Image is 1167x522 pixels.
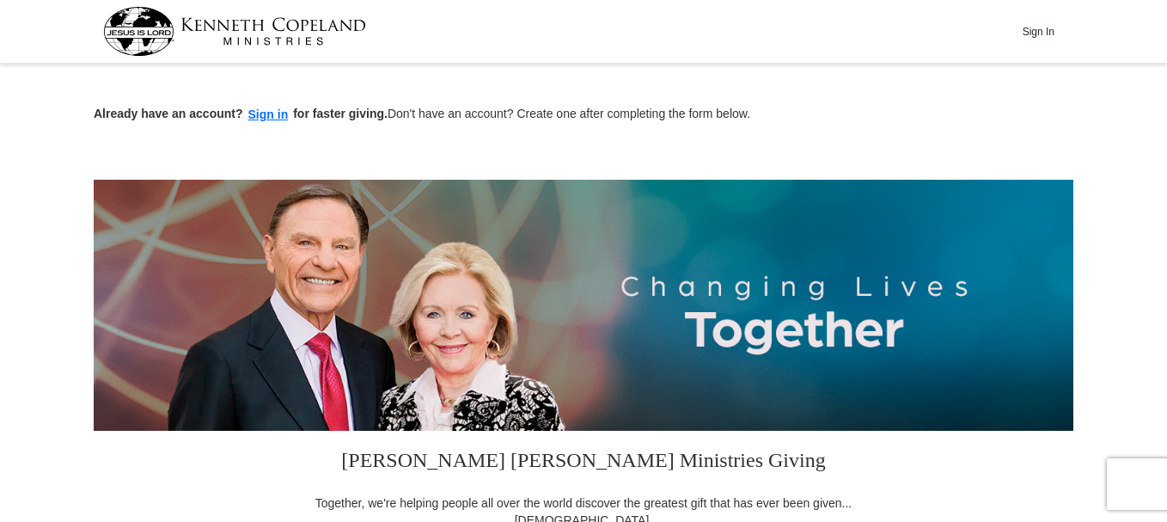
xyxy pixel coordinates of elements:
img: kcm-header-logo.svg [103,7,366,56]
strong: Already have an account? for faster giving. [94,107,388,120]
h3: [PERSON_NAME] [PERSON_NAME] Ministries Giving [304,431,863,494]
button: Sign In [1012,18,1064,45]
p: Don't have an account? Create one after completing the form below. [94,105,1073,125]
button: Sign in [243,105,294,125]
